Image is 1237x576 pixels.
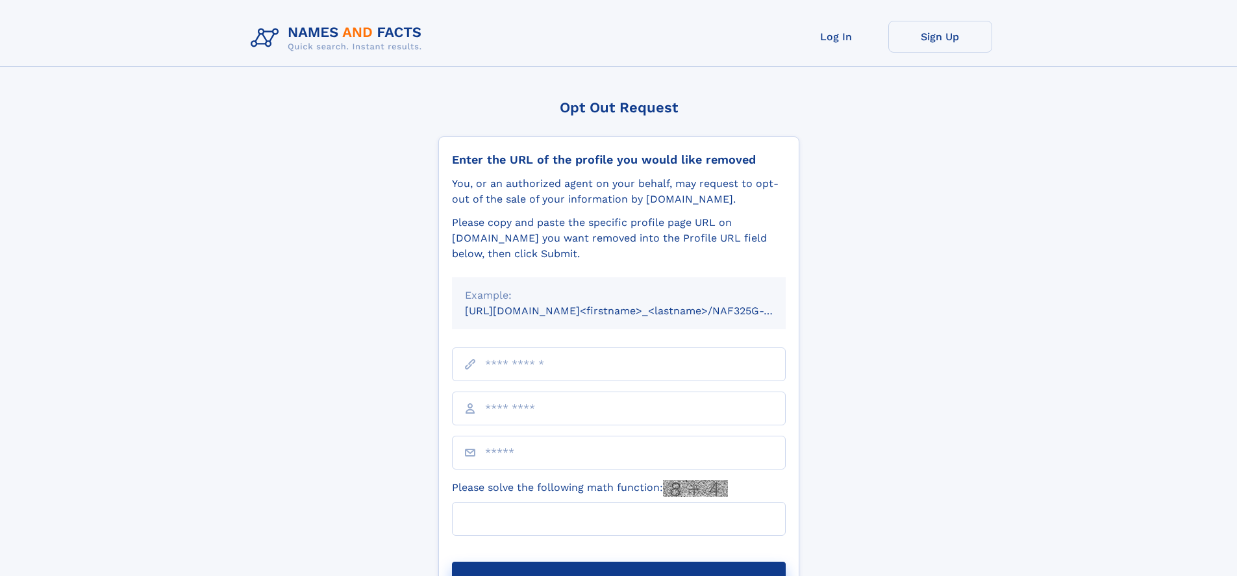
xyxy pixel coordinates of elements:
[245,21,432,56] img: Logo Names and Facts
[452,480,728,497] label: Please solve the following math function:
[438,99,799,116] div: Opt Out Request
[784,21,888,53] a: Log In
[465,305,810,317] small: [URL][DOMAIN_NAME]<firstname>_<lastname>/NAF325G-xxxxxxxx
[465,288,773,303] div: Example:
[452,215,786,262] div: Please copy and paste the specific profile page URL on [DOMAIN_NAME] you want removed into the Pr...
[452,176,786,207] div: You, or an authorized agent on your behalf, may request to opt-out of the sale of your informatio...
[452,153,786,167] div: Enter the URL of the profile you would like removed
[888,21,992,53] a: Sign Up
